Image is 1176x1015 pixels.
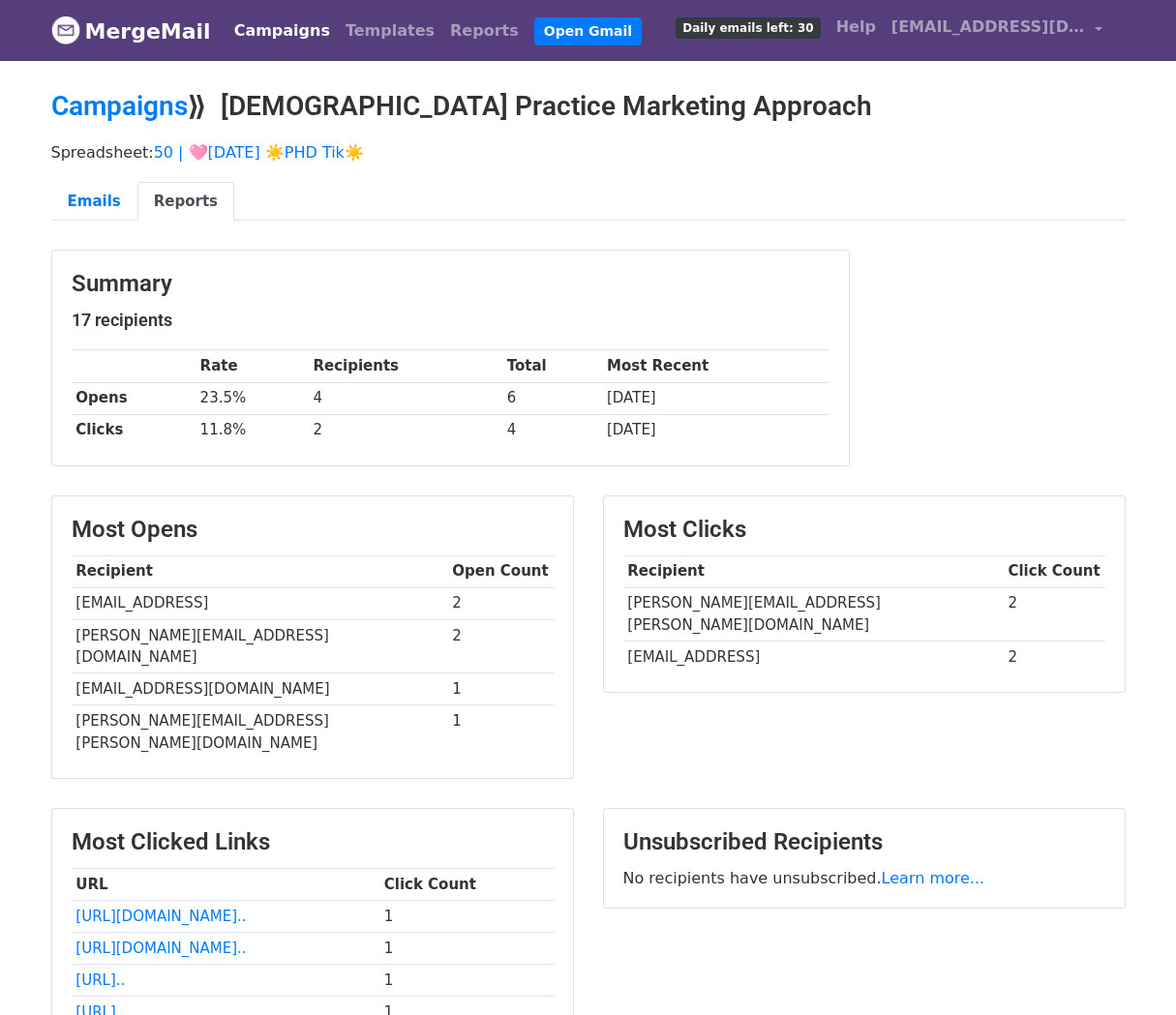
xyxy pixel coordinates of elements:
th: Most Recent [602,350,829,382]
th: Click Count [379,868,554,900]
td: [EMAIL_ADDRESS] [72,587,448,619]
span: Daily emails left: 30 [676,17,820,39]
a: Campaigns [226,12,338,50]
h3: Most Opens [72,516,554,544]
th: Recipient [72,555,448,587]
h2: ⟫ [DEMOGRAPHIC_DATA] Practice Marketing Approach [51,90,1126,123]
td: [EMAIL_ADDRESS] [623,642,1004,673]
td: [DATE] [602,382,829,414]
td: 1 [379,965,554,997]
a: Learn more... [882,869,985,887]
td: [PERSON_NAME][EMAIL_ADDRESS][PERSON_NAME][DOMAIN_NAME] [72,705,448,759]
td: 23.5% [196,382,309,414]
td: 2 [309,414,502,446]
th: Recipient [623,555,1004,587]
td: [EMAIL_ADDRESS][DOMAIN_NAME] [72,673,448,705]
a: Help [829,8,884,46]
td: [DATE] [602,414,829,446]
td: [PERSON_NAME][EMAIL_ADDRESS][DOMAIN_NAME] [72,619,448,673]
a: [URL][DOMAIN_NAME].. [75,940,246,957]
td: 1 [379,900,554,932]
td: [PERSON_NAME][EMAIL_ADDRESS][PERSON_NAME][DOMAIN_NAME] [623,587,1004,642]
td: 2 [448,619,554,673]
td: 2 [1004,587,1105,642]
a: Open Gmail [534,17,642,45]
p: Spreadsheet: [51,142,1126,163]
h3: Most Clicked Links [72,828,554,856]
iframe: Chat Widget [1079,922,1176,1015]
a: Emails [51,182,137,222]
td: 4 [502,414,602,446]
a: Templates [338,12,442,50]
td: 4 [309,382,502,414]
td: 11.8% [196,414,309,446]
th: Click Count [1004,555,1105,587]
h5: 17 recipients [72,310,829,331]
a: Daily emails left: 30 [668,8,828,46]
th: URL [72,868,379,900]
a: 50 | 🩷[DATE] ☀️PHD Tik☀️ [154,143,364,162]
span: [EMAIL_ADDRESS][DOMAIN_NAME] [891,15,1085,39]
a: [EMAIL_ADDRESS][DOMAIN_NAME] [884,8,1110,53]
th: Rate [196,350,309,382]
a: MergeMail [51,11,211,51]
a: Reports [442,12,527,50]
h3: Most Clicks [623,516,1105,544]
th: Clicks [72,414,196,446]
td: 1 [448,673,554,705]
p: No recipients have unsubscribed. [623,868,1105,888]
td: 2 [448,587,554,619]
th: Open Count [448,555,554,587]
td: 2 [1004,642,1105,673]
td: 1 [448,705,554,759]
h3: Summary [72,270,829,298]
td: 1 [379,933,554,965]
th: Opens [72,382,196,414]
a: [URL][DOMAIN_NAME].. [75,908,246,925]
a: [URL].. [75,971,125,989]
th: Recipients [309,350,502,382]
h3: Unsubscribed Recipients [623,828,1105,856]
a: Reports [137,182,234,222]
th: Total [502,350,602,382]
img: MergeMail logo [51,15,80,45]
td: 6 [502,382,602,414]
a: Campaigns [51,90,188,122]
